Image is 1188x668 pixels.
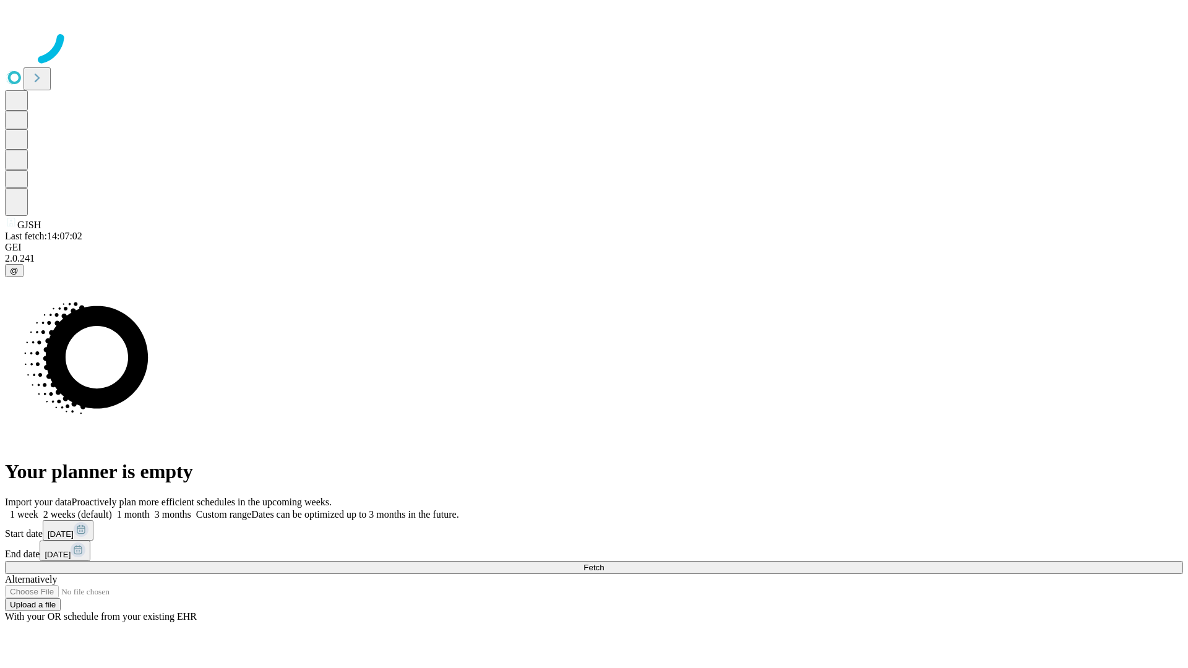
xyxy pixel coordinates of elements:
[43,509,112,520] span: 2 weeks (default)
[10,509,38,520] span: 1 week
[117,509,150,520] span: 1 month
[5,541,1183,561] div: End date
[45,550,71,559] span: [DATE]
[72,497,332,507] span: Proactively plan more efficient schedules in the upcoming weeks.
[5,561,1183,574] button: Fetch
[583,563,604,572] span: Fetch
[10,266,19,275] span: @
[251,509,458,520] span: Dates can be optimized up to 3 months in the future.
[5,242,1183,253] div: GEI
[5,611,197,622] span: With your OR schedule from your existing EHR
[40,541,90,561] button: [DATE]
[5,574,57,584] span: Alternatively
[5,460,1183,483] h1: Your planner is empty
[48,529,74,539] span: [DATE]
[155,509,191,520] span: 3 months
[5,598,61,611] button: Upload a file
[43,520,93,541] button: [DATE]
[196,509,251,520] span: Custom range
[5,520,1183,541] div: Start date
[5,497,72,507] span: Import your data
[17,220,41,230] span: GJSH
[5,253,1183,264] div: 2.0.241
[5,231,82,241] span: Last fetch: 14:07:02
[5,264,24,277] button: @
